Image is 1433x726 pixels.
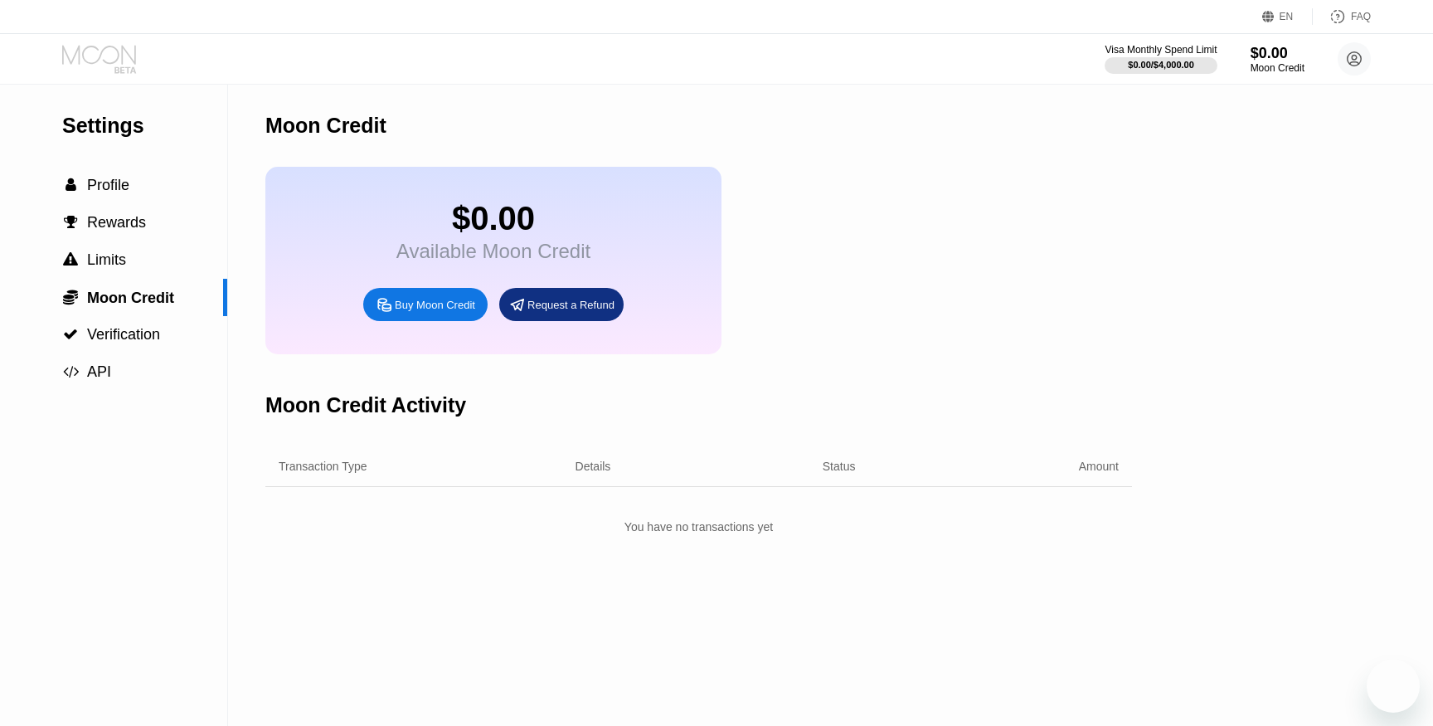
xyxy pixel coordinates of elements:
span: API [87,363,111,380]
div: Moon Credit [265,114,386,138]
div: Visa Monthly Spend Limit$0.00/$4,000.00 [1105,44,1217,74]
div:  [62,252,79,267]
div: Visa Monthly Spend Limit [1105,44,1217,56]
div:  [62,327,79,342]
span: Moon Credit [87,290,174,306]
div: $0.00Moon Credit [1251,45,1304,74]
div: Details [576,460,611,473]
div: Moon Credit Activity [265,393,466,417]
span: Profile [87,177,129,193]
div: Request a Refund [499,288,624,321]
span:  [63,327,78,342]
div:  [62,215,79,230]
div: Buy Moon Credit [395,298,475,312]
div: FAQ [1351,11,1371,22]
span: Verification [87,326,160,343]
span:  [63,252,78,267]
span: Rewards [87,214,146,231]
span:  [64,215,78,230]
div: Moon Credit [1251,62,1304,74]
span:  [63,364,79,379]
div:  [62,289,79,305]
div: You have no transactions yet [265,512,1132,542]
span:  [66,178,76,192]
div: EN [1262,8,1313,25]
div: Buy Moon Credit [363,288,488,321]
div: Transaction Type [279,460,367,473]
div: Status [823,460,856,473]
div: Amount [1079,460,1119,473]
span: Limits [87,251,126,268]
div: $0.00 [396,200,590,237]
div: Settings [62,114,227,138]
div: $0.00 / $4,000.00 [1128,60,1194,70]
div: EN [1280,11,1294,22]
div: $0.00 [1251,45,1304,62]
div:  [62,178,79,192]
iframe: Button to launch messaging window [1367,660,1420,713]
div: Request a Refund [527,298,614,312]
span:  [63,289,78,305]
div: FAQ [1313,8,1371,25]
div:  [62,364,79,379]
div: Available Moon Credit [396,240,590,263]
